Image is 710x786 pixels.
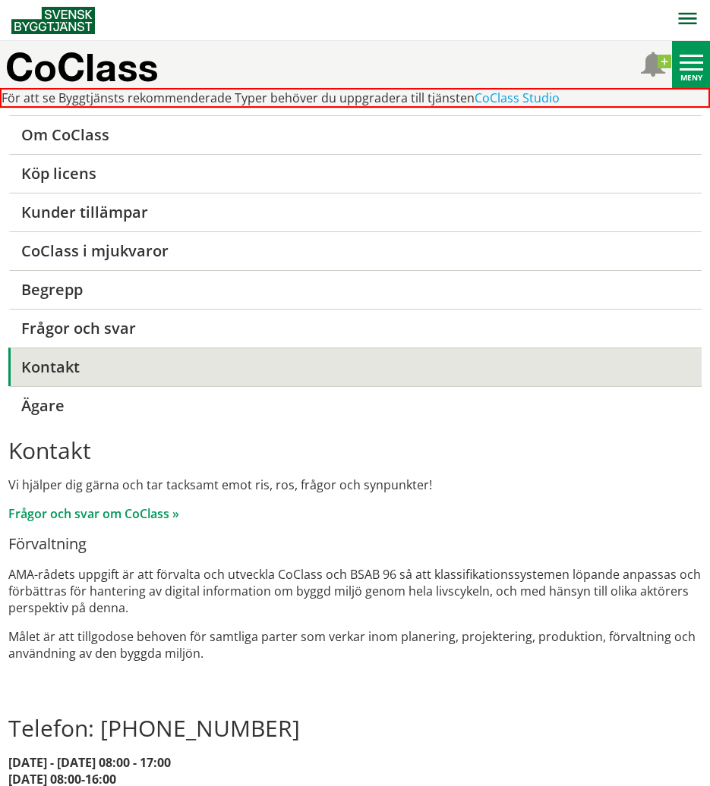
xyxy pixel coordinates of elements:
[641,54,665,78] span: Notifikationer
[8,309,701,347] a: Frågor och svar
[8,534,701,554] h4: Förvaltning
[8,115,701,154] a: Om CoClass
[8,505,179,522] a: Frågor och svar om CoClass »
[8,566,701,616] p: AMA-rådets uppgift är att förvalta och utveckla CoClass och BSAB 96 så att klassifikationssysteme...
[672,72,710,83] div: Meny
[8,270,701,309] a: Begrepp
[5,46,181,88] a: CoClass
[8,193,701,231] a: Kunder tillämpar
[8,628,701,662] p: Målet är att tillgodose behoven för samtliga parter som verkar inom planering, projektering, prod...
[8,154,701,193] a: Köp licens
[5,58,158,76] p: CoClass
[8,437,701,464] h1: Kontakt
[8,476,701,493] p: Vi hjälper dig gärna och tar tacksamt emot ris, ros, frågor och synpunkter!
[8,715,701,742] h1: Telefon: [PHONE_NUMBER]
[8,386,701,425] a: Ägare
[475,90,560,106] a: CoClass Studio
[8,231,701,270] a: CoClass i mjukvaror
[8,347,701,386] a: Kontakt
[11,7,95,34] img: Svensk Byggtjänst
